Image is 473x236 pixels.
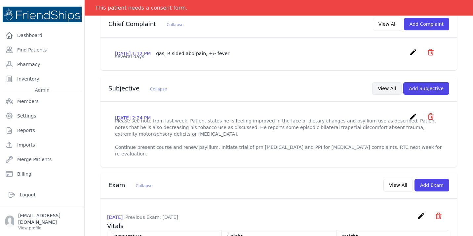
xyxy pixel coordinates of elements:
i: create [409,113,417,120]
span: Collapse [136,184,153,188]
a: Merge Patients [3,153,82,166]
span: Admin [32,87,52,93]
p: [EMAIL_ADDRESS][DOMAIN_NAME] [18,212,79,225]
a: Members [3,95,82,108]
img: Medical Missions EMR [3,7,82,22]
a: Inventory [3,72,82,85]
a: create [409,51,419,57]
a: create [417,215,427,221]
span: Vitals [107,222,123,229]
span: gas, R sided abd pain, +/- fever [156,51,229,56]
h3: Chief Complaint [108,20,183,28]
h3: Subjective [108,84,167,92]
a: Find Patients [3,43,82,56]
p: Please see note from last week. Patient states he is feeling improved in the face of dietary chan... [115,118,443,157]
p: [DATE] 1:12 PM [115,50,229,57]
p: several days [115,53,443,60]
a: Pharmacy [3,58,82,71]
button: Add Complaint [404,18,449,30]
p: [DATE] 2:24 PM [115,115,151,121]
a: Settings [3,109,82,122]
span: Previous Exam: [DATE] [125,215,178,220]
a: Imports [3,138,82,152]
a: Billing [3,167,82,181]
span: Collapse [167,22,183,27]
a: Reports [3,124,82,137]
i: create [417,212,425,220]
a: Organizations [3,182,82,195]
button: View All [373,18,402,30]
a: Logout [5,188,79,201]
p: [DATE] [107,214,178,220]
button: View All [383,179,413,191]
a: Dashboard [3,29,82,42]
a: [EMAIL_ADDRESS][DOMAIN_NAME] View profile [5,212,79,231]
button: View All [372,82,402,95]
button: Add Exam [414,179,449,191]
span: Collapse [150,87,167,91]
button: Add Subjective [403,82,449,95]
a: create [409,116,419,122]
i: create [409,48,417,56]
h3: Exam [108,181,153,189]
p: View profile [18,225,79,231]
